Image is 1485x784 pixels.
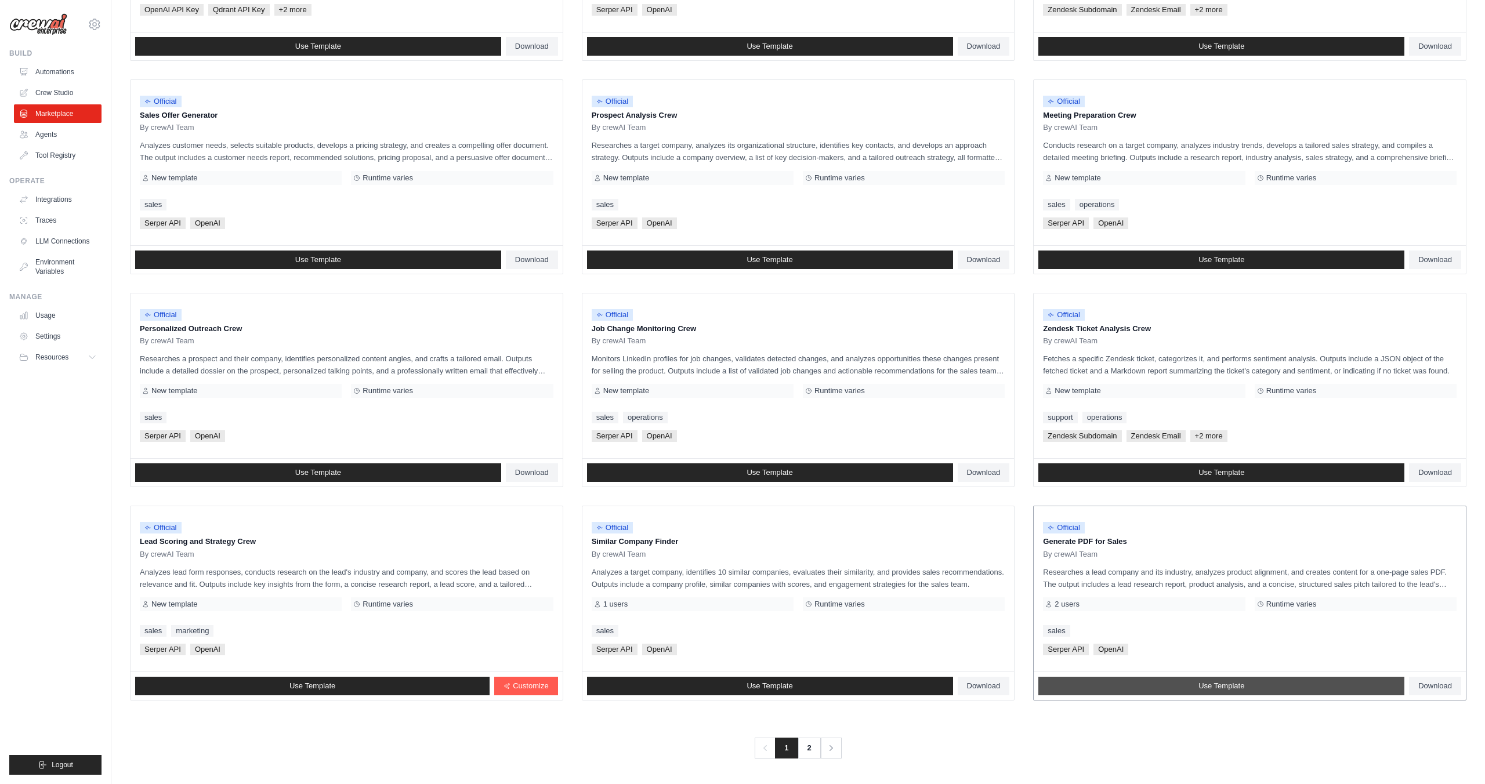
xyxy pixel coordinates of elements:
span: Qdrant API Key [208,4,270,16]
span: Official [140,96,182,107]
span: Serper API [592,217,638,229]
a: Download [506,37,558,56]
span: By crewAI Team [592,550,646,559]
span: Zendesk Subdomain [1043,4,1121,16]
a: operations [1082,412,1127,423]
span: +2 more [274,4,312,16]
p: Job Change Monitoring Crew [592,323,1005,335]
a: Usage [14,306,102,325]
a: support [1043,412,1077,423]
span: Serper API [140,430,186,442]
a: Download [1409,37,1461,56]
span: By crewAI Team [1043,123,1098,132]
span: OpenAI [190,217,225,229]
span: Use Template [1198,255,1244,264]
p: Sales Offer Generator [140,110,553,121]
p: Lead Scoring and Strategy Crew [140,536,553,547]
span: Runtime varies [1266,386,1317,395]
span: Download [967,468,1001,477]
a: Download [1409,251,1461,269]
span: Runtime varies [363,600,413,609]
div: Build [9,49,102,58]
span: Download [967,681,1001,691]
p: Researches a prospect and their company, identifies personalized content angles, and crafts a tai... [140,353,553,377]
span: Official [1043,522,1085,533]
span: By crewAI Team [1043,336,1098,346]
span: New template [151,600,197,609]
a: Crew Studio [14,84,102,102]
span: OpenAI [190,644,225,655]
span: Download [515,42,549,51]
a: Use Template [1038,37,1404,56]
span: New template [151,386,197,395]
span: Official [592,522,633,533]
p: Generate PDF for Sales [1043,536,1457,547]
span: Runtime varies [1266,600,1317,609]
img: Logo [9,13,67,35]
a: Use Template [135,37,501,56]
a: Download [958,677,1010,695]
p: Personalized Outreach Crew [140,323,553,335]
span: OpenAI [642,644,677,655]
span: OpenAI API Key [140,4,204,16]
p: Researches a lead company and its industry, analyzes product alignment, and creates content for a... [1043,566,1457,590]
p: Similar Company Finder [592,536,1005,547]
span: New template [603,173,649,183]
span: 1 users [603,600,628,609]
span: Use Template [295,42,341,51]
a: Marketplace [14,104,102,123]
p: Conducts research on a target company, analyzes industry trends, develops a tailored sales strate... [1043,139,1457,164]
a: Customize [494,677,557,695]
a: Use Template [1038,463,1404,482]
span: Official [140,522,182,533]
a: LLM Connections [14,232,102,251]
span: Serper API [592,430,638,442]
span: Logout [52,760,73,770]
a: Download [506,251,558,269]
span: Official [592,96,633,107]
span: Use Template [295,468,341,477]
span: Runtime varies [363,386,413,395]
span: Use Template [747,42,792,51]
span: Zendesk Email [1127,430,1186,442]
span: Official [592,309,633,321]
span: Official [140,309,182,321]
a: sales [140,199,166,210]
span: Zendesk Subdomain [1043,430,1121,442]
span: Serper API [1043,217,1089,229]
span: Download [1418,42,1452,51]
a: marketing [171,625,213,637]
p: Analyzes customer needs, selects suitable products, develops a pricing strategy, and creates a co... [140,139,553,164]
span: By crewAI Team [1043,550,1098,559]
div: Operate [9,176,102,186]
span: 2 users [1055,600,1080,609]
button: Logout [9,755,102,775]
span: Use Template [747,681,792,691]
span: Runtime varies [814,386,865,395]
span: By crewAI Team [140,550,194,559]
span: Runtime varies [363,173,413,183]
span: Download [515,468,549,477]
a: Use Template [135,463,501,482]
span: Serper API [592,4,638,16]
span: By crewAI Team [592,123,646,132]
span: Download [967,255,1001,264]
span: +2 more [1190,430,1227,442]
span: Customize [513,681,548,691]
span: Serper API [592,644,638,655]
a: Integrations [14,190,102,209]
span: Zendesk Email [1127,4,1186,16]
p: Prospect Analysis Crew [592,110,1005,121]
span: Runtime varies [1266,173,1317,183]
nav: Pagination [755,738,841,758]
span: Download [1418,255,1452,264]
span: Download [1418,468,1452,477]
a: Use Template [587,37,953,56]
div: Manage [9,292,102,302]
a: Download [958,463,1010,482]
span: OpenAI [190,430,225,442]
a: Use Template [587,677,953,695]
a: Tool Registry [14,146,102,165]
span: By crewAI Team [140,123,194,132]
p: Analyzes a target company, identifies 10 similar companies, evaluates their similarity, and provi... [592,566,1005,590]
